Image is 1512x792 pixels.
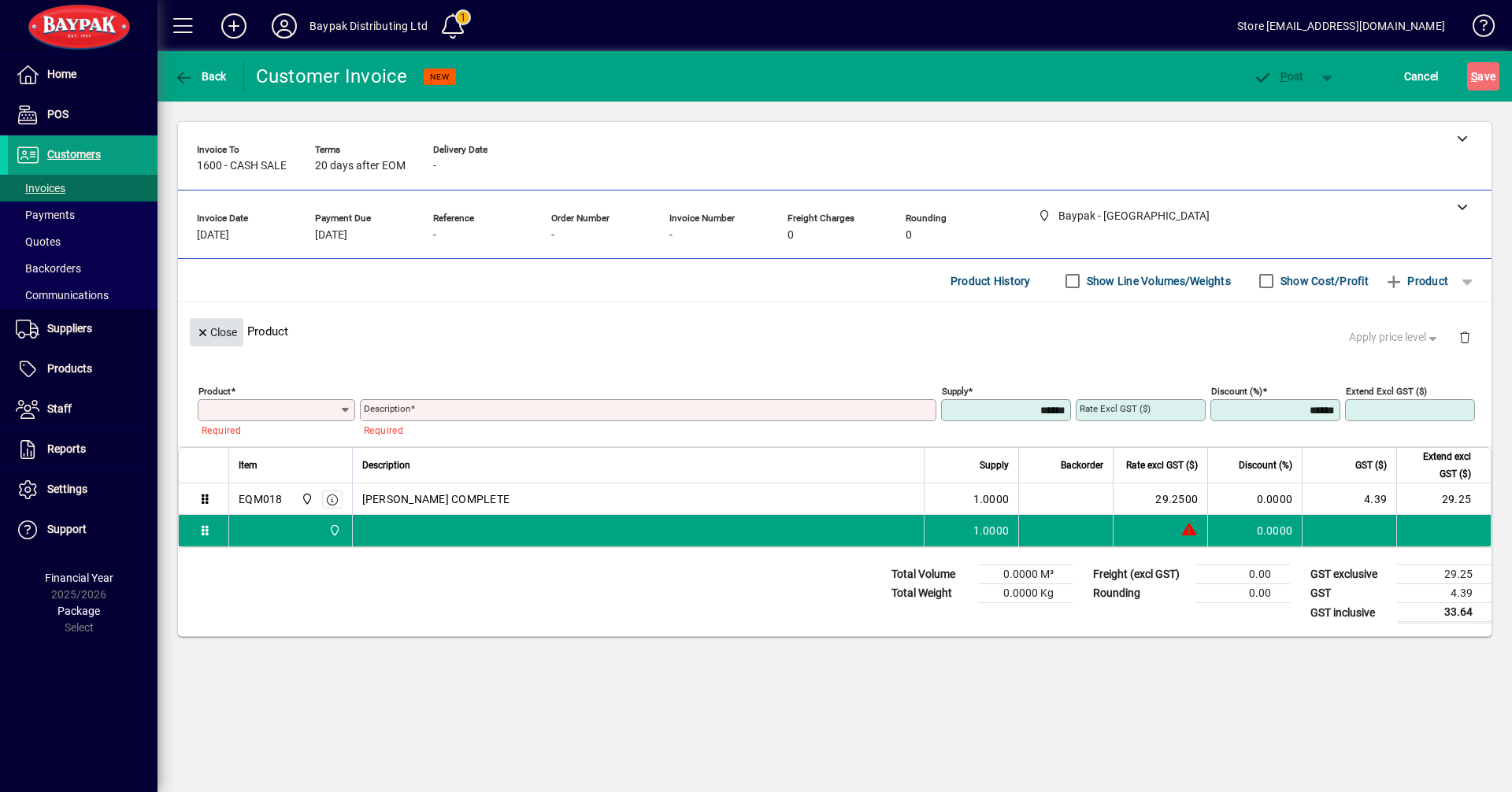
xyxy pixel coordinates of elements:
td: 0.0000 [1207,515,1302,546]
span: Backorder [1061,457,1103,474]
span: Home [47,68,76,80]
span: NEW [430,72,450,82]
mat-label: Rate excl GST ($) [1080,403,1151,414]
mat-label: Discount (%) [1211,386,1262,397]
span: Rate excl GST ($) [1126,457,1198,474]
span: Backorders [16,262,81,275]
td: GST [1303,584,1397,603]
span: [DATE] [197,229,229,242]
span: Quotes [16,235,61,248]
td: 0.0000 Kg [978,584,1073,603]
span: Item [239,457,258,474]
span: Payments [16,209,75,221]
td: GST inclusive [1303,603,1397,623]
a: Knowledge Base [1461,3,1492,54]
span: Baypak - Onekawa [297,490,315,508]
a: Reports [8,430,157,469]
button: Post [1245,62,1312,91]
span: P [1280,70,1288,83]
button: Apply price level [1343,324,1447,352]
a: POS [8,95,157,135]
span: 0 [787,229,794,242]
a: Support [8,510,157,550]
a: Invoices [8,175,157,202]
button: Back [170,62,231,91]
mat-label: Supply [942,386,968,397]
label: Show Cost/Profit [1277,273,1369,289]
span: - [669,229,673,242]
span: Products [47,362,92,375]
td: 4.39 [1302,483,1396,515]
span: 1.0000 [973,491,1010,507]
span: 0 [906,229,912,242]
div: Product [178,302,1492,360]
span: Support [47,523,87,535]
a: Products [8,350,157,389]
span: POS [47,108,69,120]
a: Home [8,55,157,94]
button: Product History [944,267,1037,295]
td: Total Weight [884,584,978,603]
a: Backorders [8,255,157,282]
button: Profile [259,12,309,40]
span: - [551,229,554,242]
button: Add [209,12,259,40]
mat-label: Extend excl GST ($) [1346,386,1427,397]
button: Close [190,318,243,346]
span: Product History [951,268,1031,294]
span: Baypak - Onekawa [324,522,343,539]
span: Settings [47,483,87,495]
span: Extend excl GST ($) [1406,448,1471,483]
span: [DATE] [315,229,347,242]
span: 20 days after EOM [315,160,406,172]
td: Freight (excl GST) [1085,565,1195,584]
span: ost [1253,70,1304,83]
button: Delete [1446,318,1484,356]
div: 29.2500 [1123,491,1198,507]
a: Quotes [8,228,157,255]
a: Payments [8,202,157,228]
td: 29.25 [1396,483,1491,515]
span: Description [362,457,410,474]
app-page-header-button: Back [157,62,244,91]
span: - [433,229,436,242]
td: 0.00 [1195,565,1290,584]
span: Discount (%) [1239,457,1292,474]
span: Package [57,605,100,617]
span: ave [1471,64,1495,89]
app-page-header-button: Delete [1446,330,1484,344]
td: 4.39 [1397,584,1492,603]
span: - [433,160,436,172]
td: Rounding [1085,584,1195,603]
span: Financial Year [45,572,113,584]
span: GST ($) [1355,457,1387,474]
span: Suppliers [47,322,92,335]
div: EQM018 [239,491,283,507]
app-page-header-button: Close [186,324,247,339]
span: [PERSON_NAME] COMPLETE [362,491,510,507]
span: Cancel [1404,64,1439,89]
td: 33.64 [1397,603,1492,623]
button: Cancel [1400,62,1443,91]
span: Customers [47,148,101,161]
td: 0.0000 M³ [978,565,1073,584]
span: 1600 - CASH SALE [197,160,287,172]
span: Back [174,70,227,83]
span: Communications [16,289,109,302]
mat-label: Product [198,386,231,397]
td: 29.25 [1397,565,1492,584]
button: Save [1467,62,1499,91]
span: Close [196,320,237,346]
span: 1.0000 [973,523,1010,538]
a: Communications [8,282,157,309]
div: Store [EMAIL_ADDRESS][DOMAIN_NAME] [1237,13,1445,39]
mat-label: Description [364,403,410,414]
span: S [1471,70,1477,83]
span: Reports [47,442,86,455]
mat-error: Required [364,421,924,438]
a: Staff [8,390,157,429]
div: Baypak Distributing Ltd [309,13,428,39]
td: 0.0000 [1207,483,1302,515]
td: Total Volume [884,565,978,584]
span: Staff [47,402,72,415]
